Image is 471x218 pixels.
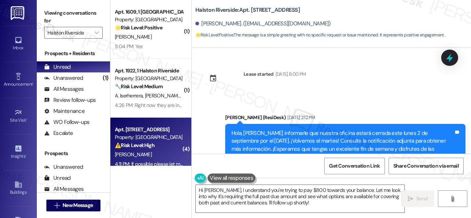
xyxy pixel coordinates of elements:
span: Share Conversation via email [393,162,459,170]
div: [DATE] 2:12 PM [286,114,315,121]
strong: 🌟 Risk Level: Positive [115,24,162,31]
strong: 🔧 Risk Level: Medium [115,83,163,90]
a: Insights • [4,142,33,162]
span: • [33,81,34,86]
span: • [26,117,28,122]
div: Lease started [244,70,274,78]
div: WO Follow-ups [44,118,89,126]
div: [PERSON_NAME] (ResiDesk) [225,114,465,124]
div: Maintenance [44,107,85,115]
div: 5:04 PM: Yes [115,43,143,50]
b: Halston Riverside: Apt. [STREET_ADDRESS] [195,6,300,14]
span: [PERSON_NAME] [PERSON_NAME] [145,92,220,99]
a: Buildings [4,178,33,198]
div: Prospects + Residents [37,50,110,57]
button: Share Conversation via email [389,158,464,174]
span: A. Iserherrera [115,92,145,99]
button: Send [401,190,434,207]
textarea: Hi [PERSON_NAME], I understand you're trying to pay $800 towards your balance. Let me look into w... [196,185,404,212]
strong: 🌟 Risk Level: Positive [195,32,233,38]
button: Get Conversation Link [324,158,385,174]
span: [PERSON_NAME] [115,151,152,158]
button: New Message [46,200,101,211]
div: Unanswered [44,74,83,82]
img: ResiDesk Logo [11,6,26,20]
i:  [54,203,60,208]
div: Unread [44,174,71,182]
div: Unread [44,63,71,71]
div: Apt. 1609, 1 [GEOGRAPHIC_DATA] [115,8,183,16]
span: Get Conversation Link [329,162,380,170]
i:  [450,196,455,202]
a: Inbox [4,34,33,54]
span: Send [416,195,428,203]
i:  [408,196,413,202]
span: • [25,153,26,158]
div: (1) [101,72,110,84]
div: [DATE] 8:00 PM [274,70,306,78]
span: : The message is a simple greeting with no specific request or issue mentioned. It represents pos... [195,31,445,39]
input: All communities [47,27,91,39]
div: Property: [GEOGRAPHIC_DATA] [115,133,183,141]
div: Review follow-ups [44,96,96,104]
div: Apt. [STREET_ADDRESS] [115,126,183,133]
div: 4:26 PM: Right now they are inside the apartment fumigating, thank you. [115,102,268,108]
div: [PERSON_NAME]. ([EMAIL_ADDRESS][DOMAIN_NAME]) [195,20,331,28]
div: Apt. 1922, 1 Halston Riverside [115,67,183,75]
div: Property: [GEOGRAPHIC_DATA] [115,16,183,24]
div: Property: [GEOGRAPHIC_DATA] [115,75,183,82]
span: [PERSON_NAME] [115,33,152,40]
a: Site Visit • [4,106,33,126]
div: All Messages [44,185,84,193]
span: New Message [63,201,93,209]
i:  [95,30,99,36]
div: Prospects [37,150,110,157]
label: Viewing conversations for [44,7,103,27]
strong: ⚠️ Risk Level: High [115,142,155,149]
div: Unanswered [44,163,83,171]
div: Escalate [44,129,73,137]
div: 4:11 PM: If possible please let me know [115,161,195,167]
div: Hola, [PERSON_NAME] informarle que nuestra oficina estará cerrada este lunes 2 de septiembre por ... [231,129,454,169]
div: All Messages [44,85,84,93]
